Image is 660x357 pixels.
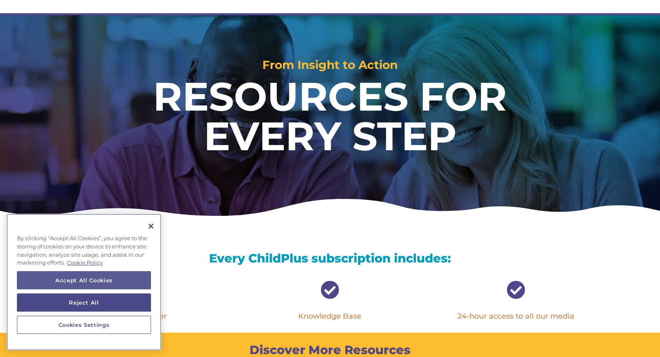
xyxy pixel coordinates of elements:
h2: From Insight to Action [33,59,627,75]
h1: RESOURCES FOR EVERY STEP [92,77,568,160]
h3: Every ChildPlus subscription includes: [66,252,594,268]
span:  [507,281,525,299]
button: Cookies Settings [17,316,151,334]
button: Close [142,217,160,235]
a: Knowledge Base [298,312,361,321]
div: Privacy [7,214,161,350]
span:  [321,281,339,299]
a: More information about your privacy, opens in a new tab [67,259,103,266]
p: 24-hour access to all our media [437,312,594,322]
button: Reject All [17,293,151,312]
div: Cookie banner [7,214,161,350]
div: By clicking “Accept All Cookies”, you agree to the storing of cookies on your device to enhance s... [7,230,161,271]
button: Accept All Cookies [17,271,151,289]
